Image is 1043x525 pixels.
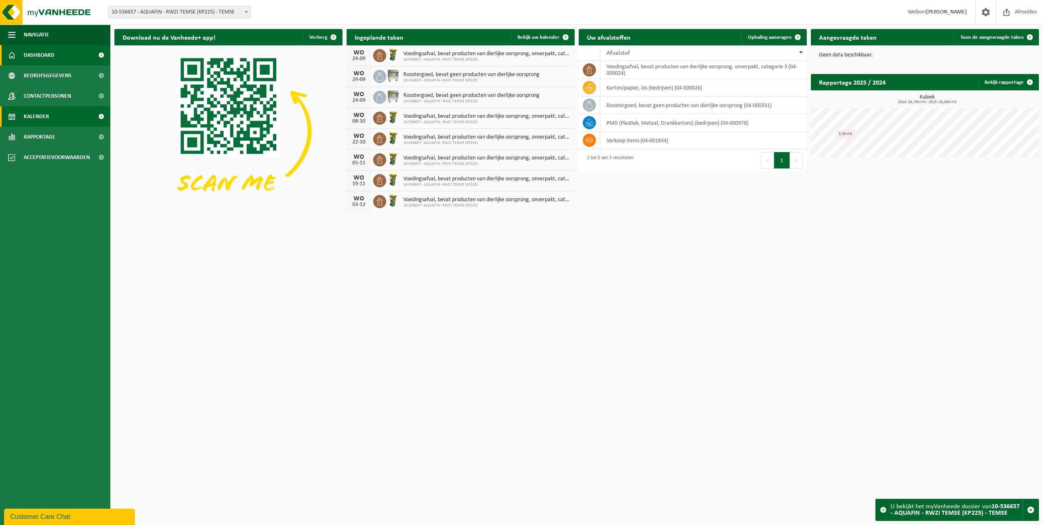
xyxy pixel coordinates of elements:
img: WB-0060-HPE-GN-50 [386,110,400,124]
a: Bekijk rapportage [978,74,1038,90]
div: WO [351,49,367,56]
span: Roostergoed, bevat geen producten van dierlijke oorsprong [403,92,539,99]
span: Ophaling aanvragen [748,35,792,40]
td: voedingsafval, bevat producten van dierlijke oorsprong, onverpakt, categorie 3 (04-000024) [600,61,807,79]
td: karton/papier, los (bedrijven) (04-000026) [600,79,807,96]
iframe: chat widget [4,507,137,525]
span: 10-536657 - AQUAFIN - RWZI TEMSE (KP225) - TEMSE [108,6,251,18]
a: Toon de aangevraagde taken [954,29,1038,45]
img: WB-1100-GAL-GY-01 [386,69,400,83]
span: Voedingsafval, bevat producten van dierlijke oorsprong, onverpakt, categorie 3 [403,155,571,162]
span: Kalender [24,106,49,127]
div: U bekijkt het myVanheede dossier van [891,499,1023,521]
button: Next [790,152,803,168]
div: 19-11 [351,181,367,187]
span: Bekijk uw kalender [517,35,560,40]
span: Voedingsafval, bevat producten van dierlijke oorsprong, onverpakt, categorie 3 [403,197,571,203]
img: Download de VHEPlus App [114,45,342,217]
img: WB-1100-GAL-GY-01 [386,90,400,103]
a: Ophaling aanvragen [741,29,806,45]
span: Voedingsafval, bevat producten van dierlijke oorsprong, onverpakt, categorie 3 [403,134,571,141]
h2: Uw afvalstoffen [579,29,639,45]
img: WB-0060-HPE-GN-50 [386,194,400,208]
div: 3,30 m3 [836,130,855,139]
span: 10-536657 - AQUAFIN - RWZI TEMSE (KP225) [403,78,539,83]
h2: Aangevraagde taken [811,29,885,45]
span: Rapportage [24,127,55,147]
span: 10-536657 - AQUAFIN - RWZI TEMSE (KP225) [403,99,539,104]
span: Contactpersonen [24,86,71,106]
button: Verberg [303,29,342,45]
div: WO [351,70,367,77]
div: WO [351,154,367,160]
div: WO [351,195,367,202]
img: WB-0060-HPE-GN-50 [386,131,400,145]
span: Afvalstof [607,50,630,56]
td: PMD (Plastiek, Metaal, Drankkartons) (bedrijven) (04-000978) [600,114,807,132]
span: Voedingsafval, bevat producten van dierlijke oorsprong, onverpakt, categorie 3 [403,176,571,182]
div: 24-09 [351,77,367,83]
h2: Rapportage 2025 / 2024 [811,74,894,90]
img: WB-0060-HPE-GN-50 [386,48,400,62]
a: Bekijk uw kalender [511,29,574,45]
span: Navigatie [24,25,49,45]
span: 10-536657 - AQUAFIN - RWZI TEMSE (KP225) [403,57,571,62]
div: 08-10 [351,119,367,124]
strong: 10-536657 - AQUAFIN - RWZI TEMSE (KP225) - TEMSE [891,503,1020,516]
span: Roostergoed, bevat geen producten van dierlijke oorsprong [403,72,539,78]
div: 1 tot 5 van 5 resultaten [583,151,633,169]
div: 05-11 [351,160,367,166]
div: 24-09 [351,98,367,103]
h2: Download nu de Vanheede+ app! [114,29,224,45]
div: 24-09 [351,56,367,62]
h3: Kubiek [815,94,1039,104]
span: Acceptatievoorwaarden [24,147,90,168]
div: WO [351,112,367,119]
img: WB-0060-HPE-GN-50 [386,173,400,187]
div: 03-12 [351,202,367,208]
span: 10-536657 - AQUAFIN - RWZI TEMSE (KP225) [403,182,571,187]
span: Toon de aangevraagde taken [960,35,1024,40]
div: WO [351,91,367,98]
td: verkoop items (04-001834) [600,132,807,149]
span: Dashboard [24,45,54,65]
span: Voedingsafval, bevat producten van dierlijke oorsprong, onverpakt, categorie 3 [403,113,571,120]
p: Geen data beschikbaar. [819,52,1031,58]
span: Bedrijfsgegevens [24,65,72,86]
strong: [PERSON_NAME] [926,9,967,15]
button: 1 [774,152,790,168]
span: 10-536657 - AQUAFIN - RWZI TEMSE (KP225) [403,203,571,208]
span: 10-536657 - AQUAFIN - RWZI TEMSE (KP225) [403,141,571,146]
h2: Ingeplande taken [347,29,412,45]
span: Voedingsafval, bevat producten van dierlijke oorsprong, onverpakt, categorie 3 [403,51,571,57]
img: WB-0060-HPE-GN-50 [386,152,400,166]
span: 10-536657 - AQUAFIN - RWZI TEMSE (KP225) [403,162,571,166]
span: 2024: 34,760 m3 - 2025: 26,680 m3 [815,100,1039,104]
td: roostergoed, bevat geen producten van dierlijke oorsprong (04-000331) [600,96,807,114]
span: 10-536657 - AQUAFIN - RWZI TEMSE (KP225) - TEMSE [108,7,251,18]
span: Verberg [309,35,327,40]
button: Previous [761,152,774,168]
div: WO [351,175,367,181]
span: 10-536657 - AQUAFIN - RWZI TEMSE (KP225) [403,120,571,125]
div: WO [351,133,367,139]
div: 22-10 [351,139,367,145]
